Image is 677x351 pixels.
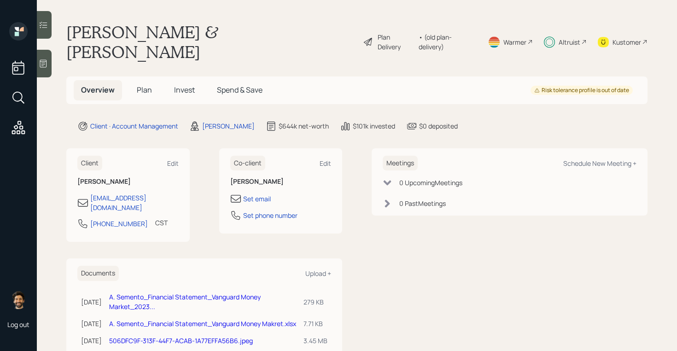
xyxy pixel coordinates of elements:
[174,85,195,95] span: Invest
[534,87,629,94] div: Risk tolerance profile is out of date
[503,37,526,47] div: Warmer
[419,121,458,131] div: $0 deposited
[378,32,414,52] div: Plan Delivery
[77,266,119,281] h6: Documents
[243,194,271,204] div: Set email
[202,121,255,131] div: [PERSON_NAME]
[90,193,179,212] div: [EMAIL_ADDRESS][DOMAIN_NAME]
[399,178,462,187] div: 0 Upcoming Meeting s
[7,320,29,329] div: Log out
[81,85,115,95] span: Overview
[303,319,327,328] div: 7.71 KB
[320,159,331,168] div: Edit
[109,292,261,311] a: A. Semento_Financial Statement_Vanguard Money Market_2023...
[77,178,179,186] h6: [PERSON_NAME]
[155,218,168,228] div: CST
[81,319,102,328] div: [DATE]
[77,156,102,171] h6: Client
[303,297,327,307] div: 279 KB
[9,291,28,309] img: eric-schwartz-headshot.png
[419,32,477,52] div: • (old plan-delivery)
[90,121,178,131] div: Client · Account Management
[81,336,102,345] div: [DATE]
[559,37,580,47] div: Altruist
[109,319,296,328] a: A. Semento_Financial Statement_Vanguard Money Makret.xlsx
[230,156,265,171] h6: Co-client
[137,85,152,95] span: Plan
[167,159,179,168] div: Edit
[243,211,298,220] div: Set phone number
[399,199,446,208] div: 0 Past Meeting s
[383,156,418,171] h6: Meetings
[563,159,636,168] div: Schedule New Meeting +
[303,336,327,345] div: 3.45 MB
[66,22,356,62] h1: [PERSON_NAME] & [PERSON_NAME]
[81,297,102,307] div: [DATE]
[230,178,332,186] h6: [PERSON_NAME]
[109,336,253,345] a: 506DFC9F-313F-44F7-ACAB-1A77EFFA56B6.jpeg
[613,37,641,47] div: Kustomer
[353,121,395,131] div: $101k invested
[90,219,148,228] div: [PHONE_NUMBER]
[305,269,331,278] div: Upload +
[217,85,263,95] span: Spend & Save
[279,121,329,131] div: $644k net-worth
